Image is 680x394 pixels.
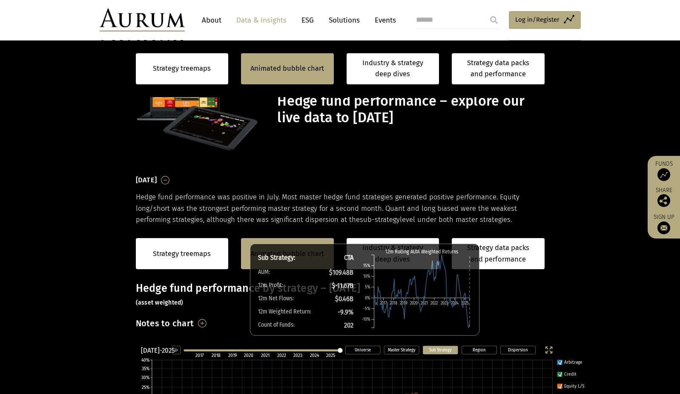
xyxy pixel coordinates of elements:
a: Animated bubble chart [250,248,324,259]
div: Share [652,187,676,207]
a: Events [370,12,396,28]
img: Aurum [100,9,185,32]
img: Access Funds [657,168,670,181]
a: About [198,12,226,28]
a: Sign up [652,213,676,234]
a: Industry & strategy deep dives [347,238,439,269]
a: Strategy treemaps [153,63,211,74]
a: Solutions [324,12,364,28]
h3: [DATE] [136,174,157,187]
a: Funds [652,160,676,181]
a: ESG [297,12,318,28]
span: sub-strategy [360,216,400,224]
h3: Hedge fund performance by strategy – [DATE] [136,282,545,308]
span: Log in/Register [515,14,559,25]
h1: Hedge fund performance – explore our live data to [DATE] [277,93,542,126]
a: Strategy data packs and performance [452,53,545,84]
img: Share this post [657,194,670,207]
a: Industry & strategy deep dives [347,53,439,84]
p: Hedge fund performance was positive in July. Most master hedge fund strategies generated positive... [136,192,545,225]
a: Data & Insights [232,12,291,28]
input: Submit [485,12,502,29]
a: Log in/Register [509,11,581,29]
h3: Notes to chart [136,316,194,331]
a: Strategy data packs and performance [452,238,545,269]
a: Animated bubble chart [250,63,324,74]
a: Strategy treemaps [153,248,211,259]
img: Sign up to our newsletter [657,221,670,234]
small: (asset weighted) [136,299,184,306]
